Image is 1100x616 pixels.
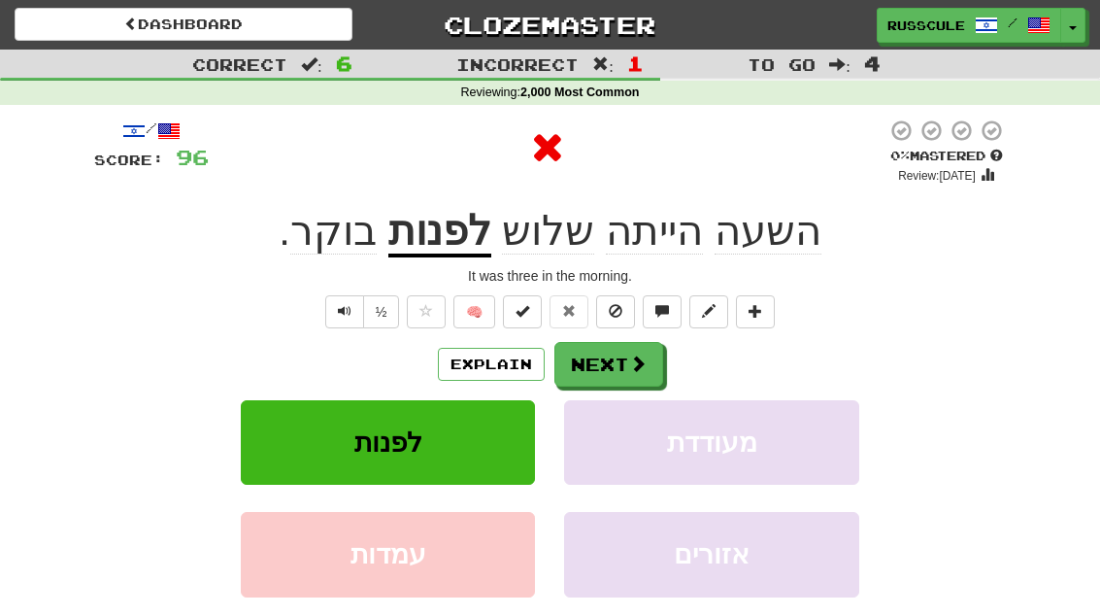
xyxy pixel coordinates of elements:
[877,8,1061,43] a: russcule /
[674,539,750,569] span: אזורים
[279,208,387,255] span: .
[564,512,858,597] button: אזורים
[554,342,663,387] button: Next
[325,295,364,328] button: Play sentence audio (ctl+space)
[363,295,400,328] button: ½
[321,295,400,328] div: Text-to-speech controls
[736,295,775,328] button: Add to collection (alt+a)
[643,295,682,328] button: Discuss sentence (alt+u)
[388,208,491,257] u: לפנות
[94,266,1007,286] div: It was three in the morning.
[453,295,495,328] button: 🧠
[301,56,322,73] span: :
[689,295,728,328] button: Edit sentence (alt+d)
[886,148,1007,165] div: Mastered
[407,295,446,328] button: Favorite sentence (alt+f)
[503,295,542,328] button: Set this sentence to 100% Mastered (alt+m)
[748,54,816,74] span: To go
[550,295,588,328] button: Reset to 0% Mastered (alt+r)
[596,295,635,328] button: Ignore sentence (alt+i)
[667,428,757,458] span: מעודדת
[864,51,881,75] span: 4
[898,169,976,183] small: Review: [DATE]
[564,400,858,485] button: מעודדת
[241,400,535,485] button: לפנות
[627,51,644,75] span: 1
[606,208,703,255] span: הייתה
[1008,16,1017,29] span: /
[438,348,545,381] button: Explain
[192,54,287,74] span: Correct
[241,512,535,597] button: עמדות
[290,208,377,255] span: בוקר
[456,54,579,74] span: Incorrect
[382,8,719,42] a: Clozemaster
[15,8,352,41] a: Dashboard
[829,56,850,73] span: :
[887,17,965,34] span: russcule
[890,148,910,163] span: 0 %
[94,152,164,168] span: Score:
[502,208,594,255] span: שלוש
[520,86,639,99] strong: 2,000 Most Common
[715,208,821,255] span: השעה
[592,56,614,73] span: :
[94,119,209,143] div: /
[350,539,426,569] span: עמדות
[176,145,209,169] span: 96
[354,428,422,458] span: לפנות
[336,51,352,75] span: 6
